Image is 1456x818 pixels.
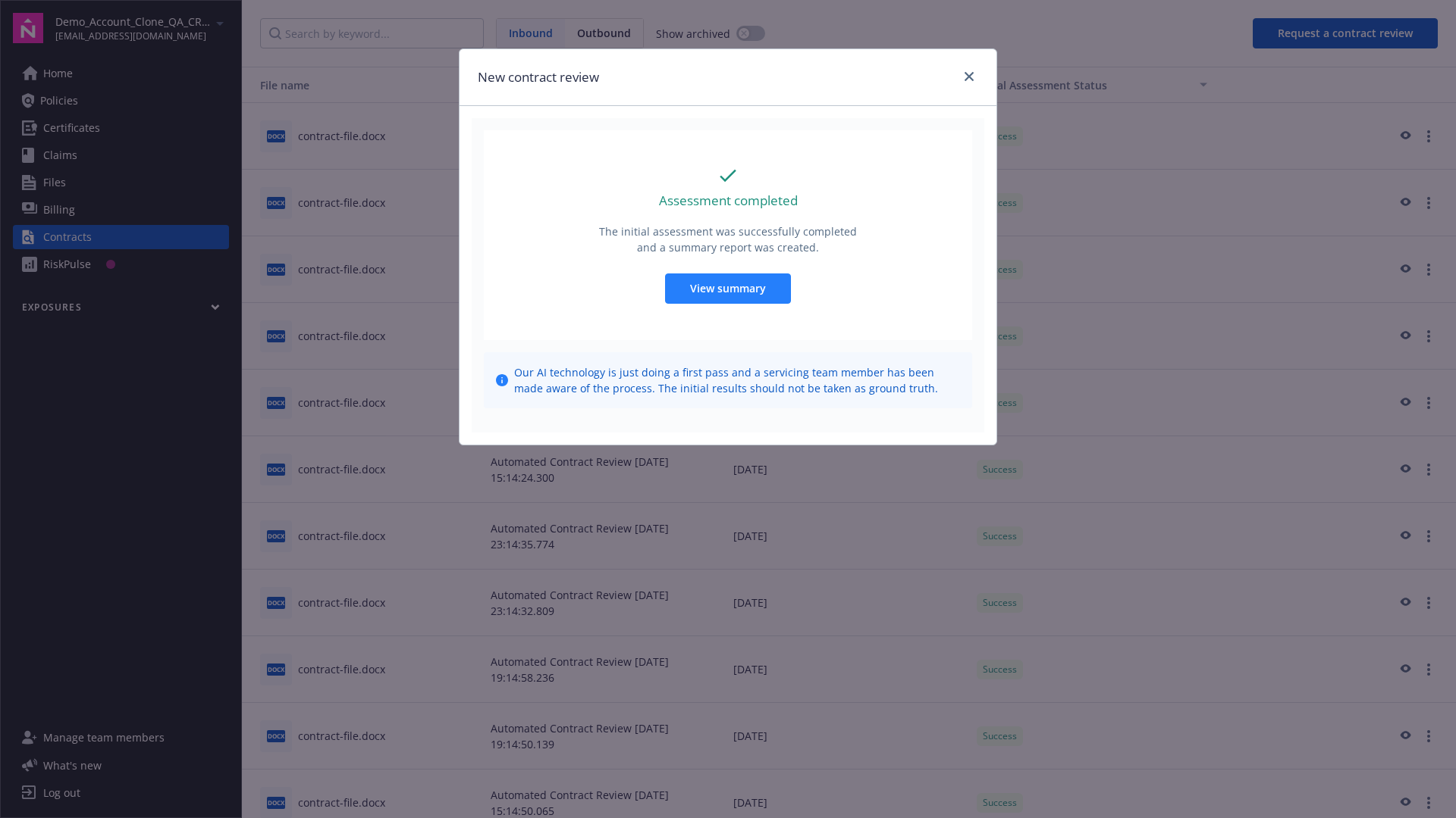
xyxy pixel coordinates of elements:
[960,67,978,86] a: close
[690,281,766,295] span: View summary
[514,364,960,396] span: Our AI technology is just doing a first pass and a servicing team member has been made aware of t...
[598,223,858,255] p: The initial assessment was successfully completed and a summary report was created.
[659,191,798,211] p: Assessment completed
[478,67,599,87] h1: New contract review
[665,273,791,304] button: View summary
